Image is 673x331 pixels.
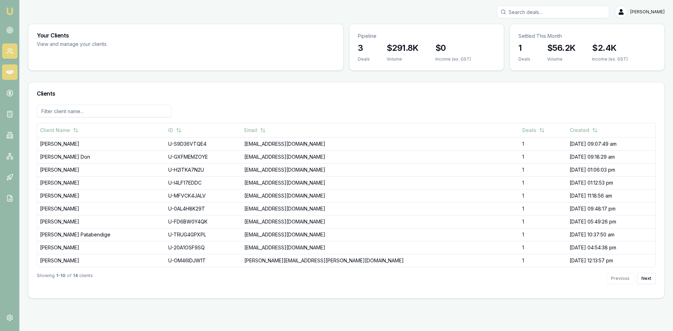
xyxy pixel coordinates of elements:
td: U-OM46IDJW1T [165,254,242,267]
td: U-20A1OSF9SQ [165,241,242,254]
div: Showing of clients [37,273,93,284]
td: [PERSON_NAME] [37,241,165,254]
td: [PERSON_NAME] Patabendige [37,228,165,241]
td: [DATE] 04:54:38 pm [567,241,655,254]
h3: 3 [358,42,370,54]
td: [DATE] 09:48:17 pm [567,202,655,215]
td: 1 [519,150,567,163]
td: 1 [519,254,567,267]
td: [DATE] 10:37:50 am [567,228,655,241]
img: emu-icon-u.png [6,7,14,15]
td: [PERSON_NAME] [37,137,165,150]
td: [EMAIL_ADDRESS][DOMAIN_NAME] [242,189,520,202]
div: Volume [387,56,419,62]
div: Deals [358,56,370,62]
td: [PERSON_NAME] [37,202,165,215]
td: [EMAIL_ADDRESS][DOMAIN_NAME] [242,215,520,228]
td: U-GXFMEMZOYE [165,150,242,163]
td: [DATE] 09:18:29 am [567,150,655,163]
td: [PERSON_NAME] [37,254,165,267]
h3: $0 [435,42,471,54]
button: Created [570,124,598,137]
td: U-MFVCK4JALV [165,189,242,202]
td: [PERSON_NAME][EMAIL_ADDRESS][PERSON_NAME][DOMAIN_NAME] [242,254,520,267]
td: [PERSON_NAME] Don [37,150,165,163]
td: [PERSON_NAME] [37,176,165,189]
td: U-0AL4H8K29T [165,202,242,215]
input: Filter client name... [37,105,171,117]
h3: $56.2K [547,42,575,54]
td: [EMAIL_ADDRESS][DOMAIN_NAME] [242,163,520,176]
div: Deals [518,56,530,62]
h3: $2.4K [592,42,628,54]
h3: Your Clients [37,33,335,38]
td: U-FD6BW0Y4QK [165,215,242,228]
td: [DATE] 09:07:49 am [567,137,655,150]
td: [EMAIL_ADDRESS][DOMAIN_NAME] [242,228,520,241]
td: U-I4LF17EDDC [165,176,242,189]
td: 1 [519,137,567,150]
td: [DATE] 01:12:53 pm [567,176,655,189]
h3: Clients [37,91,656,96]
td: [EMAIL_ADDRESS][DOMAIN_NAME] [242,176,520,189]
td: [PERSON_NAME] [37,163,165,176]
span: [PERSON_NAME] [630,9,665,15]
p: Settled This Month [518,33,656,40]
td: [DATE] 11:18:56 am [567,189,655,202]
td: 1 [519,189,567,202]
td: [DATE] 01:06:03 pm [567,163,655,176]
td: [EMAIL_ADDRESS][DOMAIN_NAME] [242,137,520,150]
h3: 1 [518,42,530,54]
td: 1 [519,241,567,254]
td: 1 [519,176,567,189]
button: Client Name [40,124,79,137]
td: [PERSON_NAME] [37,189,165,202]
td: 1 [519,215,567,228]
h3: $291.8K [387,42,419,54]
td: U-S9D36VTQE4 [165,137,242,150]
td: 1 [519,228,567,241]
button: Next [637,273,656,284]
input: Search deals [497,6,609,18]
button: Deals [522,124,545,137]
button: Email [244,124,266,137]
p: View and manage your clients. [37,40,216,48]
td: [EMAIL_ADDRESS][DOMAIN_NAME] [242,241,520,254]
td: 1 [519,202,567,215]
td: 1 [519,163,567,176]
div: Income (ex. GST) [435,56,471,62]
strong: 1 - 10 [56,273,66,284]
td: [DATE] 12:13:57 pm [567,254,655,267]
td: [DATE] 05:49:26 pm [567,215,655,228]
td: U-H2ITKA7N2U [165,163,242,176]
button: ID [168,124,182,137]
strong: 14 [73,273,78,284]
div: Income (ex. GST) [592,56,628,62]
p: Pipeline [358,33,495,40]
td: [EMAIL_ADDRESS][DOMAIN_NAME] [242,202,520,215]
div: Volume [547,56,575,62]
td: [EMAIL_ADDRESS][DOMAIN_NAME] [242,150,520,163]
td: [PERSON_NAME] [37,215,165,228]
td: U-TRUG4GPXPL [165,228,242,241]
